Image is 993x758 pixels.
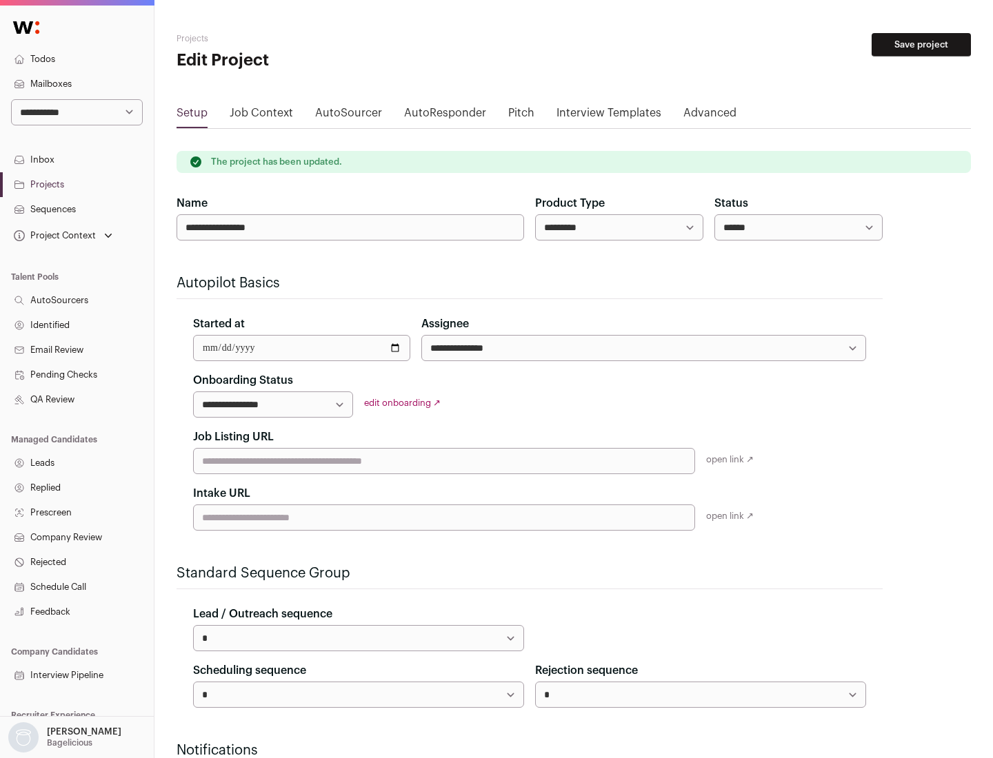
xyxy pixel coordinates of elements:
label: Product Type [535,195,605,212]
p: Bagelicious [47,737,92,748]
h2: Standard Sequence Group [177,564,883,583]
button: Open dropdown [6,722,124,752]
h2: Autopilot Basics [177,274,883,293]
a: Advanced [683,105,736,127]
a: Interview Templates [556,105,661,127]
a: Setup [177,105,208,127]
a: Job Context [230,105,293,127]
label: Assignee [421,316,469,332]
label: Started at [193,316,245,332]
img: nopic.png [8,722,39,752]
h2: Projects [177,33,441,44]
a: AutoResponder [404,105,486,127]
label: Job Listing URL [193,429,274,445]
button: Save project [872,33,971,57]
label: Onboarding Status [193,372,293,389]
label: Rejection sequence [535,662,638,679]
h1: Edit Project [177,50,441,72]
p: [PERSON_NAME] [47,726,121,737]
label: Name [177,195,208,212]
a: Pitch [508,105,534,127]
img: Wellfound [6,14,47,41]
a: edit onboarding ↗ [364,398,441,407]
label: Scheduling sequence [193,662,306,679]
label: Intake URL [193,485,250,502]
button: Open dropdown [11,226,115,245]
p: The project has been updated. [211,156,342,167]
label: Status [714,195,748,212]
div: Project Context [11,230,96,241]
a: AutoSourcer [315,105,382,127]
label: Lead / Outreach sequence [193,606,332,622]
